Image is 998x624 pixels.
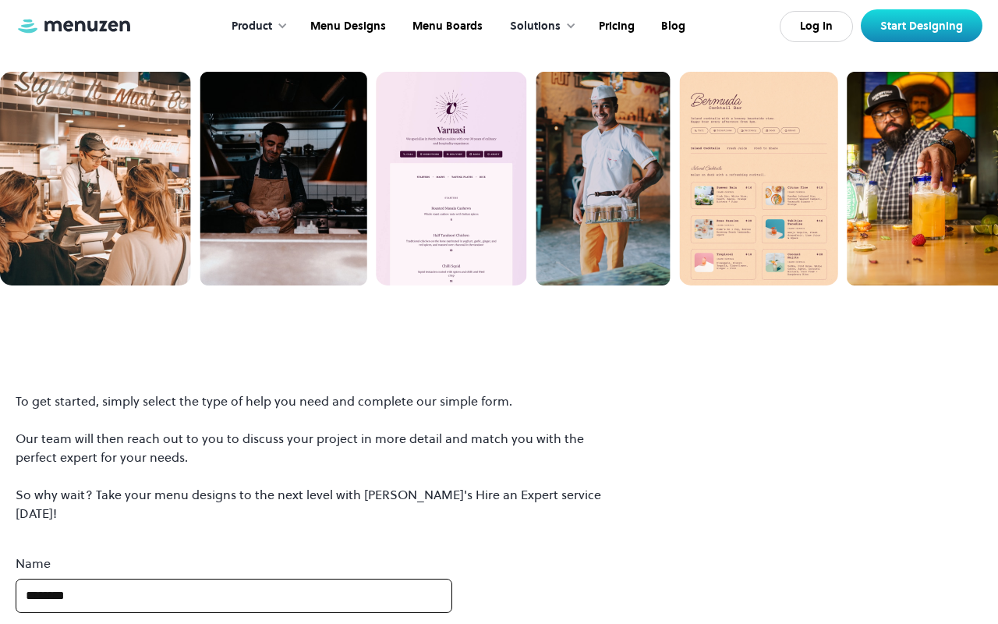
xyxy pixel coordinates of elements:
a: Pricing [584,2,646,51]
a: Blog [646,2,697,51]
a: Menu Boards [398,2,494,51]
a: Start Designing [861,9,982,42]
div: Solutions [510,18,561,35]
div: Solutions [494,2,584,51]
a: Menu Designs [296,2,398,51]
p: To get started, simply select the type of help you need and complete our simple form. Our team wi... [16,392,614,523]
label: Name [16,554,452,573]
a: Log In [780,11,853,42]
div: Product [232,18,272,35]
div: Product [216,2,296,51]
